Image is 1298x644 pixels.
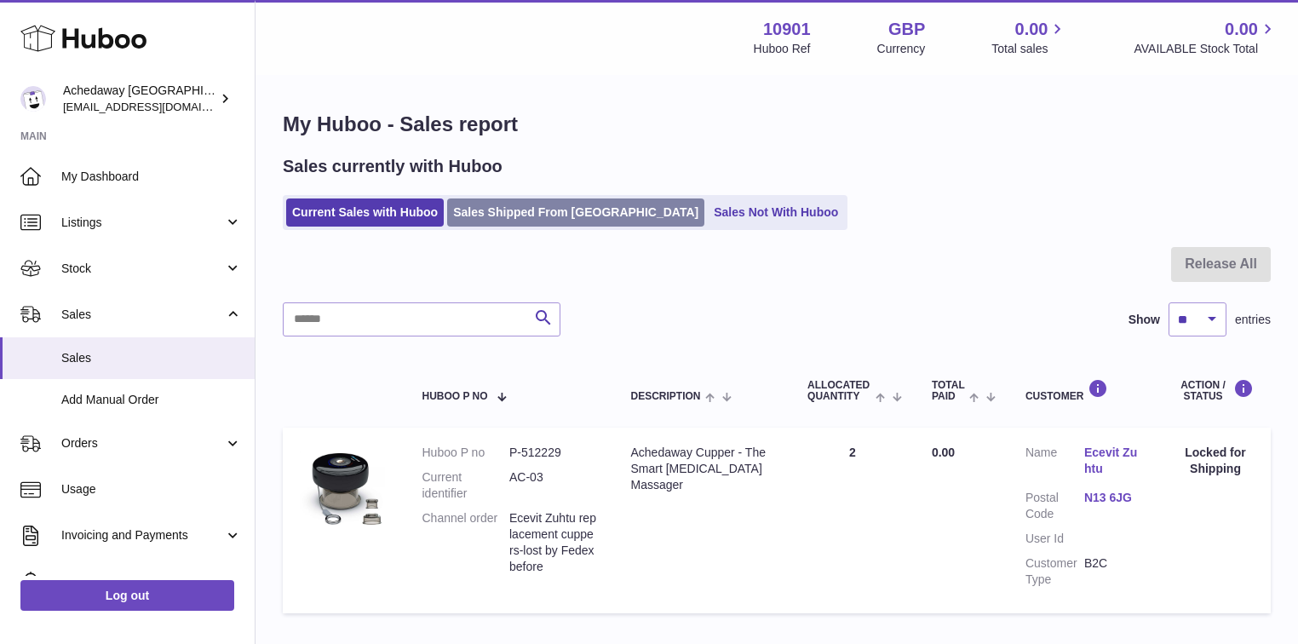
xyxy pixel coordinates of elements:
[61,435,224,451] span: Orders
[61,573,242,589] span: Cases
[286,198,444,227] a: Current Sales with Huboo
[1025,445,1084,481] dt: Name
[1177,379,1254,402] div: Action / Status
[807,380,870,402] span: ALLOCATED Quantity
[631,391,701,402] span: Description
[1084,555,1143,588] dd: B2C
[509,445,597,461] dd: P-512229
[61,527,224,543] span: Invoicing and Payments
[932,380,965,402] span: Total paid
[61,261,224,277] span: Stock
[63,83,216,115] div: Achedaway [GEOGRAPHIC_DATA]
[1129,312,1160,328] label: Show
[61,350,242,366] span: Sales
[1025,490,1084,522] dt: Postal Code
[1235,312,1271,328] span: entries
[61,307,224,323] span: Sales
[20,580,234,611] a: Log out
[1025,555,1084,588] dt: Customer Type
[1015,18,1048,41] span: 0.00
[61,481,242,497] span: Usage
[763,18,811,41] strong: 10901
[61,215,224,231] span: Listings
[1025,531,1084,547] dt: User Id
[63,100,250,113] span: [EMAIL_ADDRESS][DOMAIN_NAME]
[422,391,488,402] span: Huboo P no
[631,445,774,493] div: Achedaway Cupper - The Smart [MEDICAL_DATA] Massager
[1084,490,1143,506] a: N13 6JG
[283,111,1271,138] h1: My Huboo - Sales report
[888,18,925,41] strong: GBP
[1225,18,1258,41] span: 0.00
[20,86,46,112] img: admin@newpb.co.uk
[61,169,242,185] span: My Dashboard
[422,510,510,575] dt: Channel order
[1084,445,1143,477] a: Ecevit Zuhtu
[754,41,811,57] div: Huboo Ref
[991,41,1067,57] span: Total sales
[422,469,510,502] dt: Current identifier
[991,18,1067,57] a: 0.00 Total sales
[300,445,385,530] img: 109011664373479.jpg
[1134,18,1278,57] a: 0.00 AVAILABLE Stock Total
[790,428,915,612] td: 2
[1025,379,1143,402] div: Customer
[708,198,844,227] a: Sales Not With Huboo
[422,445,510,461] dt: Huboo P no
[932,446,955,459] span: 0.00
[61,392,242,408] span: Add Manual Order
[1134,41,1278,57] span: AVAILABLE Stock Total
[509,510,597,575] dd: Ecevit Zuhtu replacement cuppers-lost by Fedex before
[447,198,704,227] a: Sales Shipped From [GEOGRAPHIC_DATA]
[1177,445,1254,477] div: Locked for Shipping
[509,469,597,502] dd: AC-03
[283,155,503,178] h2: Sales currently with Huboo
[877,41,926,57] div: Currency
